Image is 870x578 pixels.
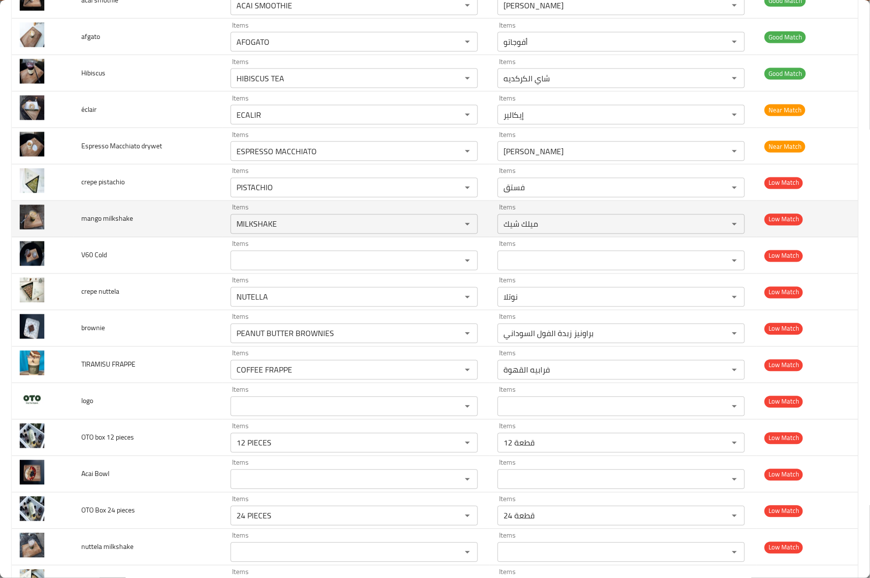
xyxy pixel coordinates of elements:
[20,533,44,558] img: nuttela milkshake
[81,431,134,444] span: OTO box 12 pieces
[765,323,803,335] span: Low Match
[20,96,44,120] img: éclair
[81,139,162,152] span: Espresso Macchiato drywet
[81,212,133,225] span: mango milkshake
[728,217,741,231] button: Open
[20,314,44,339] img: brownie
[765,287,803,298] span: Low Match
[81,30,100,43] span: afgato
[728,144,741,158] button: Open
[728,436,741,450] button: Open
[461,290,474,304] button: Open
[461,181,474,195] button: Open
[81,358,135,371] span: TIRAMISU FRAPPE
[461,217,474,231] button: Open
[461,35,474,49] button: Open
[461,327,474,340] button: Open
[20,424,44,448] img: OTO box 12 pieces
[765,214,803,225] span: Low Match
[728,35,741,49] button: Open
[765,104,805,116] span: Near Match
[728,509,741,523] button: Open
[461,144,474,158] button: Open
[765,469,803,480] span: Low Match
[461,108,474,122] button: Open
[728,473,741,486] button: Open
[765,32,806,43] span: Good Match
[20,132,44,157] img: Espresso Macchiato drywet
[461,509,474,523] button: Open
[20,59,44,84] img: Hibiscus
[765,177,803,189] span: Low Match
[20,23,44,47] img: afgato
[765,506,803,517] span: Low Match
[728,400,741,413] button: Open
[81,67,105,79] span: Hibiscus
[20,205,44,230] img: mango milkshake
[81,468,109,480] span: Acai Bowl
[461,473,474,486] button: Open
[461,363,474,377] button: Open
[461,254,474,268] button: Open
[728,254,741,268] button: Open
[20,497,44,521] img: OTO Box 24 pieces
[461,436,474,450] button: Open
[728,71,741,85] button: Open
[728,290,741,304] button: Open
[765,360,803,371] span: Low Match
[765,433,803,444] span: Low Match
[81,103,97,116] span: éclair
[81,541,134,553] span: nuttela milkshake
[461,400,474,413] button: Open
[20,278,44,303] img: crepe nuttela
[461,71,474,85] button: Open
[81,176,125,189] span: crepe pistachio
[81,285,119,298] span: crepe nuttela
[20,351,44,375] img: TIRAMISU FRAPPE
[765,542,803,553] span: Low Match
[81,322,105,335] span: brownie
[765,396,803,408] span: Low Match
[765,250,803,262] span: Low Match
[728,327,741,340] button: Open
[728,108,741,122] button: Open
[81,249,107,262] span: V60 Cold
[81,504,135,517] span: OTO Box 24 pieces
[728,181,741,195] button: Open
[765,68,806,79] span: Good Match
[20,460,44,485] img: Acai Bowl
[728,363,741,377] button: Open
[461,545,474,559] button: Open
[20,387,44,412] img: logo
[20,241,44,266] img: V60 Cold
[20,169,44,193] img: crepe pistachio
[728,545,741,559] button: Open
[765,141,805,152] span: Near Match
[81,395,93,408] span: logo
